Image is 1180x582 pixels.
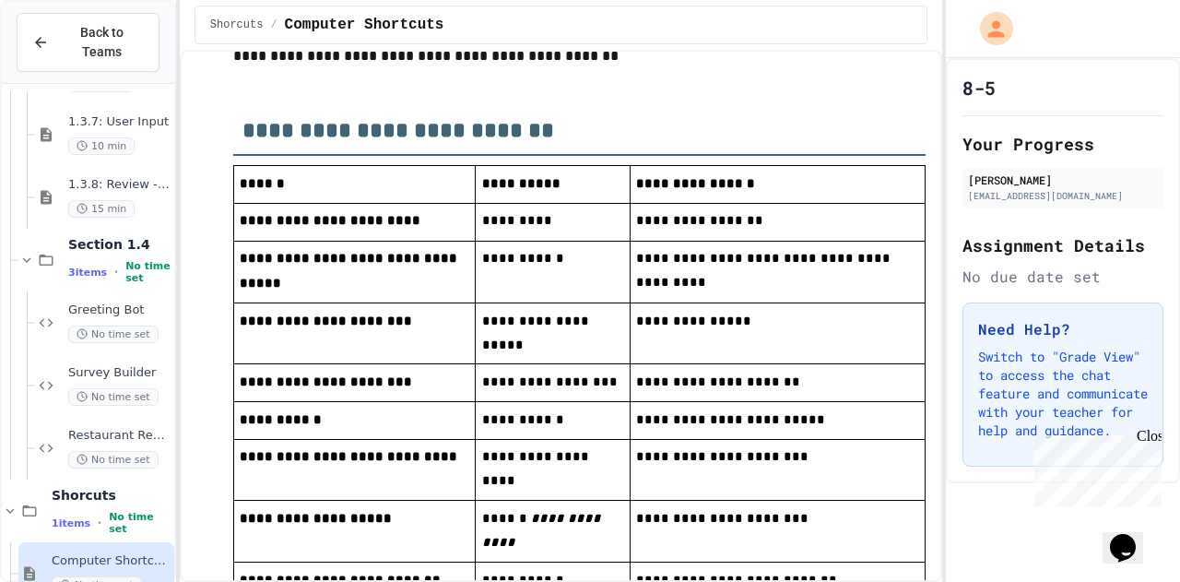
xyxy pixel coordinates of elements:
iframe: chat widget [1103,508,1162,564]
span: • [114,265,118,279]
span: 10 min [68,137,135,155]
span: 3 items [68,267,107,279]
span: 15 min [68,200,135,218]
button: Back to Teams [17,13,159,72]
span: No time set [68,451,159,469]
span: No time set [125,260,171,284]
h1: 8-5 [962,75,996,101]
h3: Need Help? [978,318,1148,340]
span: No time set [68,388,159,406]
span: Greeting Bot [68,303,171,318]
div: Chat with us now!Close [7,7,127,117]
p: Switch to "Grade View" to access the chat feature and communicate with your teacher for help and ... [978,348,1148,440]
span: Shorcuts [210,18,264,32]
div: [EMAIL_ADDRESS][DOMAIN_NAME] [968,189,1158,203]
span: No time set [109,511,171,535]
h2: Your Progress [962,131,1163,157]
div: [PERSON_NAME] [968,172,1158,188]
span: Survey Builder [68,365,171,381]
span: 1.3.8: Review - User Input [68,177,171,193]
span: Back to Teams [60,23,144,62]
iframe: chat widget [1027,428,1162,506]
h2: Assignment Details [962,232,1163,258]
span: 1 items [52,517,90,529]
span: Computer Shortcuts [285,14,444,36]
span: Computer Shortcuts [52,553,171,569]
span: Restaurant Reservation System [68,428,171,444]
span: 1.3.7: User Input [68,114,171,130]
span: / [270,18,277,32]
span: Shorcuts [52,487,171,504]
div: My Account [961,7,1018,50]
div: No due date set [962,266,1163,288]
span: No time set [68,326,159,343]
span: Section 1.4 [68,236,171,253]
span: • [98,516,101,530]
